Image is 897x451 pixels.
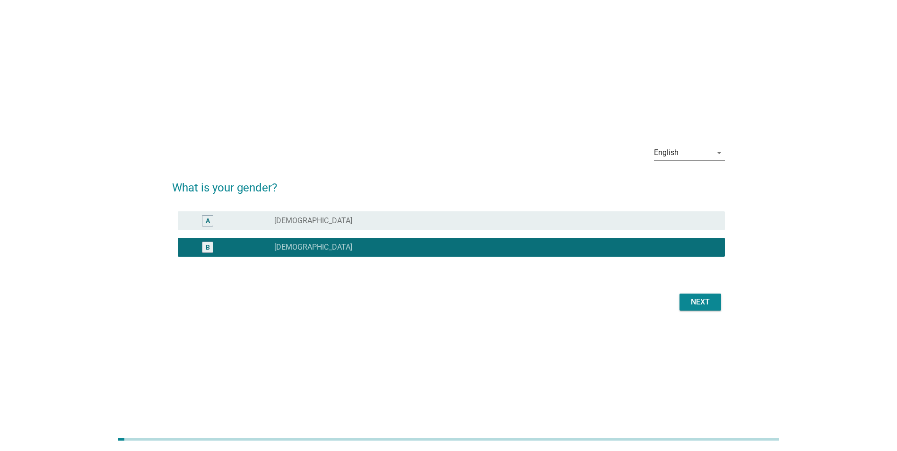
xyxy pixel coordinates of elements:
[274,243,352,252] label: [DEMOGRAPHIC_DATA]
[654,148,679,157] div: English
[687,296,714,308] div: Next
[172,170,725,196] h2: What is your gender?
[714,147,725,158] i: arrow_drop_down
[274,216,352,225] label: [DEMOGRAPHIC_DATA]
[206,216,210,226] div: A
[206,243,210,252] div: B
[679,294,721,311] button: Next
